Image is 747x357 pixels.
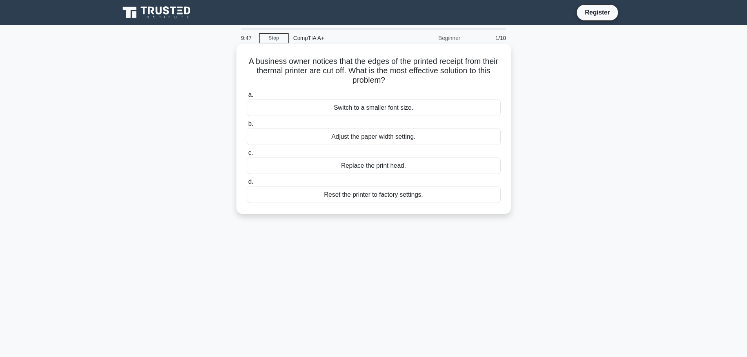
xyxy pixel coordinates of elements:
[247,187,501,203] div: Reset the printer to factory settings.
[246,56,502,85] h5: A business owner notices that the edges of the printed receipt from their thermal printer are cut...
[248,120,253,127] span: b.
[236,30,259,46] div: 9:47
[247,158,501,174] div: Replace the print head.
[259,33,289,43] a: Stop
[247,129,501,145] div: Adjust the paper width setting.
[289,30,396,46] div: CompTIA A+
[247,100,501,116] div: Switch to a smaller font size.
[248,149,253,156] span: c.
[465,30,511,46] div: 1/10
[248,178,253,185] span: d.
[580,7,614,17] a: Register
[248,91,253,98] span: a.
[396,30,465,46] div: Beginner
